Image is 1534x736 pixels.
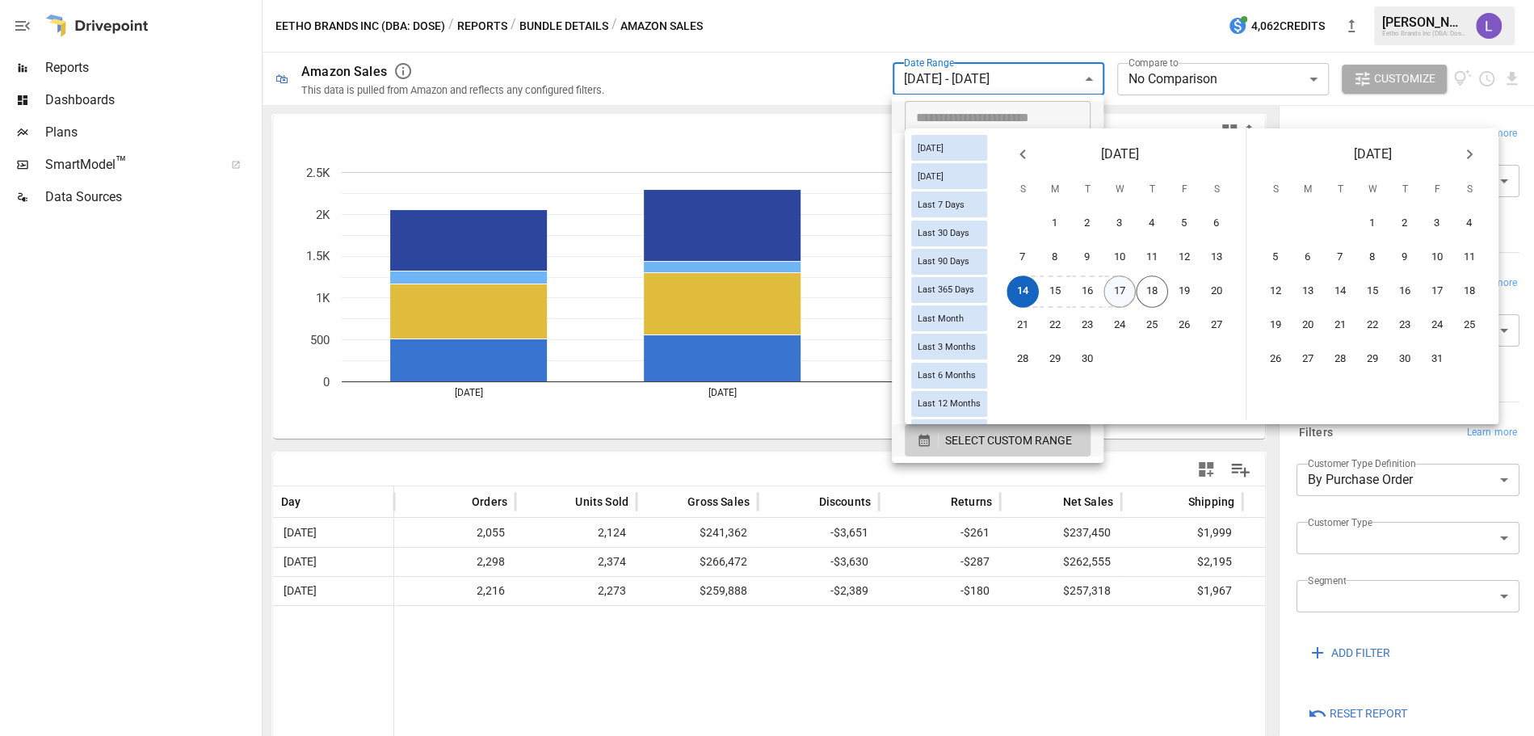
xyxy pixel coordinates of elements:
[1423,174,1452,206] span: Friday
[1137,174,1166,206] span: Thursday
[911,370,982,381] span: Last 6 Months
[911,256,976,267] span: Last 90 Days
[1453,309,1486,342] button: 25
[911,391,987,417] div: Last 12 Months
[1168,208,1200,240] button: 5
[1356,242,1389,274] button: 8
[911,221,987,246] div: Last 30 Days
[1390,174,1419,206] span: Thursday
[1453,208,1486,240] button: 4
[911,249,987,275] div: Last 90 Days
[1389,343,1421,376] button: 30
[892,230,1103,263] li: Last 3 Months
[905,424,1091,456] button: SELECT CUSTOM RANGE
[911,334,987,360] div: Last 3 Months
[1389,309,1421,342] button: 23
[1421,343,1453,376] button: 31
[1168,242,1200,274] button: 12
[1324,275,1356,308] button: 14
[1354,143,1392,166] span: [DATE]
[1071,208,1103,240] button: 2
[911,342,982,352] span: Last 3 Months
[1389,242,1421,274] button: 9
[892,392,1103,424] li: Last Quarter
[1356,208,1389,240] button: 1
[911,163,987,189] div: [DATE]
[1103,208,1136,240] button: 3
[892,327,1103,360] li: Month to Date
[1008,174,1037,206] span: Sunday
[1293,174,1322,206] span: Monday
[1105,174,1134,206] span: Wednesday
[911,305,987,331] div: Last Month
[892,166,1103,198] li: Last 7 Days
[892,360,1103,392] li: This Quarter
[1200,242,1233,274] button: 13
[1324,309,1356,342] button: 21
[911,135,987,161] div: [DATE]
[1421,242,1453,274] button: 10
[1292,242,1324,274] button: 6
[1292,343,1324,376] button: 27
[911,284,981,295] span: Last 365 Days
[1453,138,1486,170] button: Next month
[1103,309,1136,342] button: 24
[1200,208,1233,240] button: 6
[1259,275,1292,308] button: 12
[1421,309,1453,342] button: 24
[1103,242,1136,274] button: 10
[1292,309,1324,342] button: 20
[1007,275,1039,308] button: 14
[1007,309,1039,342] button: 21
[1358,174,1387,206] span: Wednesday
[1324,242,1356,274] button: 7
[911,191,987,217] div: Last 7 Days
[1389,208,1421,240] button: 2
[1039,343,1071,376] button: 29
[1356,309,1389,342] button: 22
[1007,242,1039,274] button: 7
[1073,174,1102,206] span: Tuesday
[911,143,950,154] span: [DATE]
[911,363,987,389] div: Last 6 Months
[1356,275,1389,308] button: 15
[1292,275,1324,308] button: 13
[1168,309,1200,342] button: 26
[1136,309,1168,342] button: 25
[945,431,1072,451] span: SELECT CUSTOM RANGE
[1324,343,1356,376] button: 28
[1136,275,1168,308] button: 18
[1071,242,1103,274] button: 9
[1039,208,1071,240] button: 1
[1421,208,1453,240] button: 3
[892,263,1103,295] li: Last 6 Months
[1453,242,1486,274] button: 11
[1039,309,1071,342] button: 22
[1261,174,1290,206] span: Sunday
[1200,309,1233,342] button: 27
[911,277,987,303] div: Last 365 Days
[1326,174,1355,206] span: Tuesday
[1007,138,1039,170] button: Previous month
[1071,275,1103,308] button: 16
[1040,174,1070,206] span: Monday
[1103,275,1136,308] button: 17
[1202,174,1231,206] span: Saturday
[911,313,970,324] span: Last Month
[1356,343,1389,376] button: 29
[911,200,971,210] span: Last 7 Days
[1168,275,1200,308] button: 19
[1259,242,1292,274] button: 5
[892,133,1103,166] li: [DATE]
[892,295,1103,327] li: Last 12 Months
[1136,208,1168,240] button: 4
[911,171,950,182] span: [DATE]
[1007,343,1039,376] button: 28
[1453,275,1486,308] button: 18
[1421,275,1453,308] button: 17
[1455,174,1484,206] span: Saturday
[911,228,976,238] span: Last 30 Days
[1039,275,1071,308] button: 15
[1071,343,1103,376] button: 30
[1136,242,1168,274] button: 11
